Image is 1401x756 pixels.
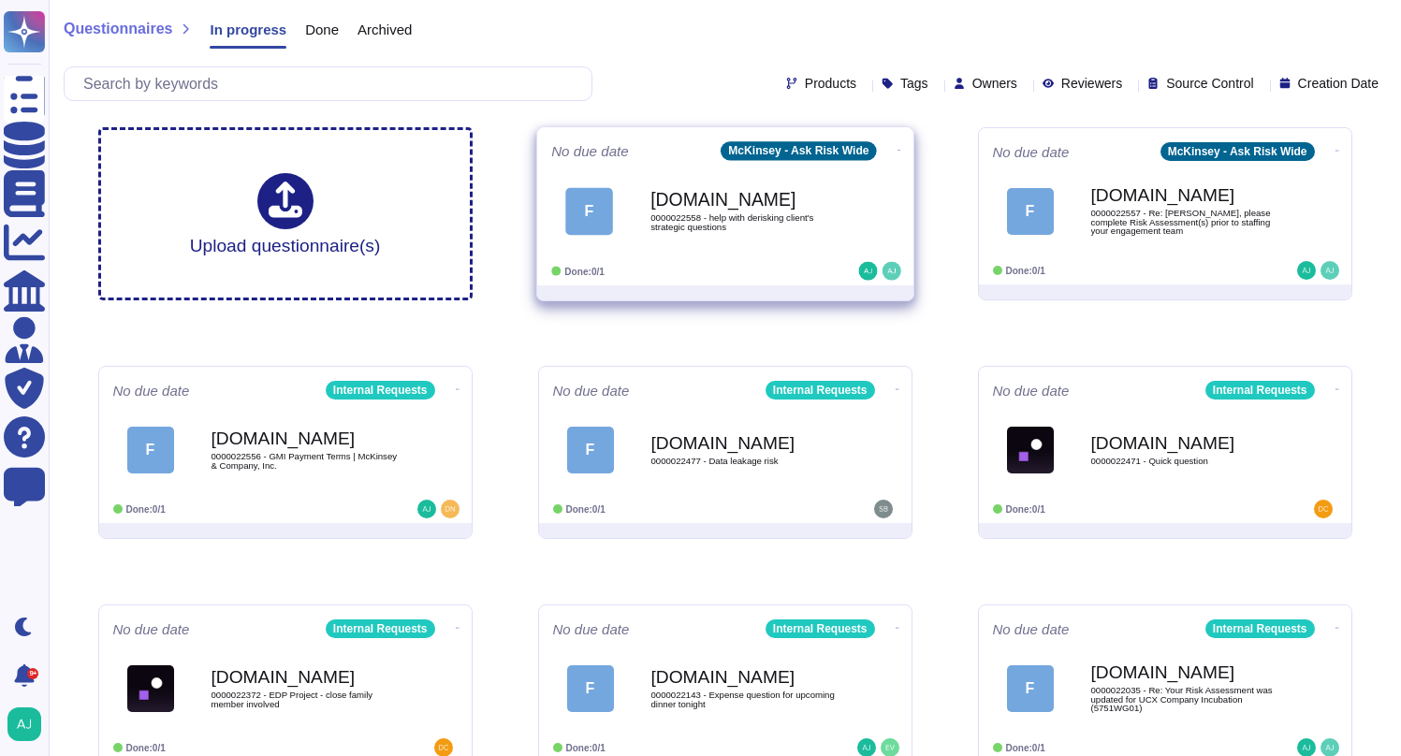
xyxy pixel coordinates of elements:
b: [DOMAIN_NAME] [1091,434,1278,452]
div: Internal Requests [766,619,875,638]
span: Done [305,22,339,36]
span: 0000022372 - EDP Project - close family member involved [212,691,399,708]
span: Done: 0/1 [1006,743,1045,753]
span: No due date [993,384,1070,398]
span: Source Control [1166,77,1253,90]
div: Upload questionnaire(s) [190,173,381,254]
span: Creation Date [1298,77,1379,90]
input: Search by keywords [74,67,591,100]
div: Internal Requests [1205,381,1315,400]
div: Internal Requests [766,381,875,400]
span: No due date [993,622,1070,636]
span: Archived [358,22,412,36]
b: [DOMAIN_NAME] [1091,186,1278,204]
div: Internal Requests [326,381,435,400]
img: user [882,262,900,281]
img: user [1314,500,1333,518]
span: 0000022471 - Quick question [1091,457,1278,466]
span: Done: 0/1 [566,743,606,753]
div: McKinsey - Ask Risk Wide [721,141,876,160]
div: Internal Requests [1205,619,1315,638]
span: 0000022557 - Re: [PERSON_NAME], please complete Risk Assessment(s) prior to staffing your engagem... [1091,209,1278,236]
span: No due date [993,145,1070,159]
img: user [874,500,893,518]
span: No due date [551,144,629,158]
div: F [1007,188,1054,235]
span: In progress [210,22,286,36]
button: user [4,704,54,745]
b: [DOMAIN_NAME] [1091,663,1278,681]
span: No due date [113,384,190,398]
span: No due date [553,384,630,398]
div: F [567,427,614,473]
span: Done: 0/1 [126,504,166,515]
span: 0000022558 - help with derisking client's strategic questions [650,213,839,231]
span: Tags [900,77,928,90]
span: Done: 0/1 [1006,266,1045,276]
div: Internal Requests [326,619,435,638]
div: F [567,665,614,712]
span: Done: 0/1 [1006,504,1045,515]
img: user [1297,261,1316,280]
img: Logo [127,665,174,712]
span: No due date [113,622,190,636]
div: F [565,187,613,235]
b: [DOMAIN_NAME] [650,191,839,209]
span: Questionnaires [64,22,172,36]
span: Done: 0/1 [564,266,605,276]
img: user [1321,261,1339,280]
img: Logo [1007,427,1054,473]
img: user [417,500,436,518]
span: Reviewers [1061,77,1122,90]
div: F [1007,665,1054,712]
b: [DOMAIN_NAME] [651,434,839,452]
span: Done: 0/1 [126,743,166,753]
span: 0000022143 - Expense question for upcoming dinner tonight [651,691,839,708]
img: user [441,500,460,518]
div: F [127,427,174,473]
span: 0000022477 - Data leakage risk [651,457,839,466]
span: 0000022035 - Re: Your Risk Assessment was updated for UCX Company Incubation (5751WG01) [1091,686,1278,713]
img: user [858,262,877,281]
img: user [7,707,41,741]
span: Owners [972,77,1017,90]
div: 9+ [27,668,38,679]
span: 0000022556 - GMI Payment Terms | McKinsey & Company, Inc. [212,452,399,470]
b: [DOMAIN_NAME] [212,668,399,686]
b: [DOMAIN_NAME] [212,429,399,447]
span: Done: 0/1 [566,504,606,515]
span: No due date [553,622,630,636]
div: McKinsey - Ask Risk Wide [1160,142,1315,161]
span: Products [805,77,856,90]
b: [DOMAIN_NAME] [651,668,839,686]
